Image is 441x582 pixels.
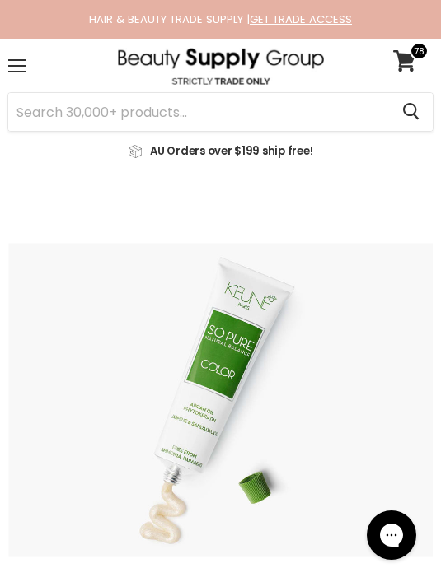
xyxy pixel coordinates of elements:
form: Product [7,92,434,132]
button: Search [389,93,433,131]
input: Search [8,93,389,131]
iframe: Gorgias live chat messenger [359,505,425,566]
img: Keune So Pure Color Shades [8,243,433,556]
a: GET TRADE ACCESS [250,12,352,27]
